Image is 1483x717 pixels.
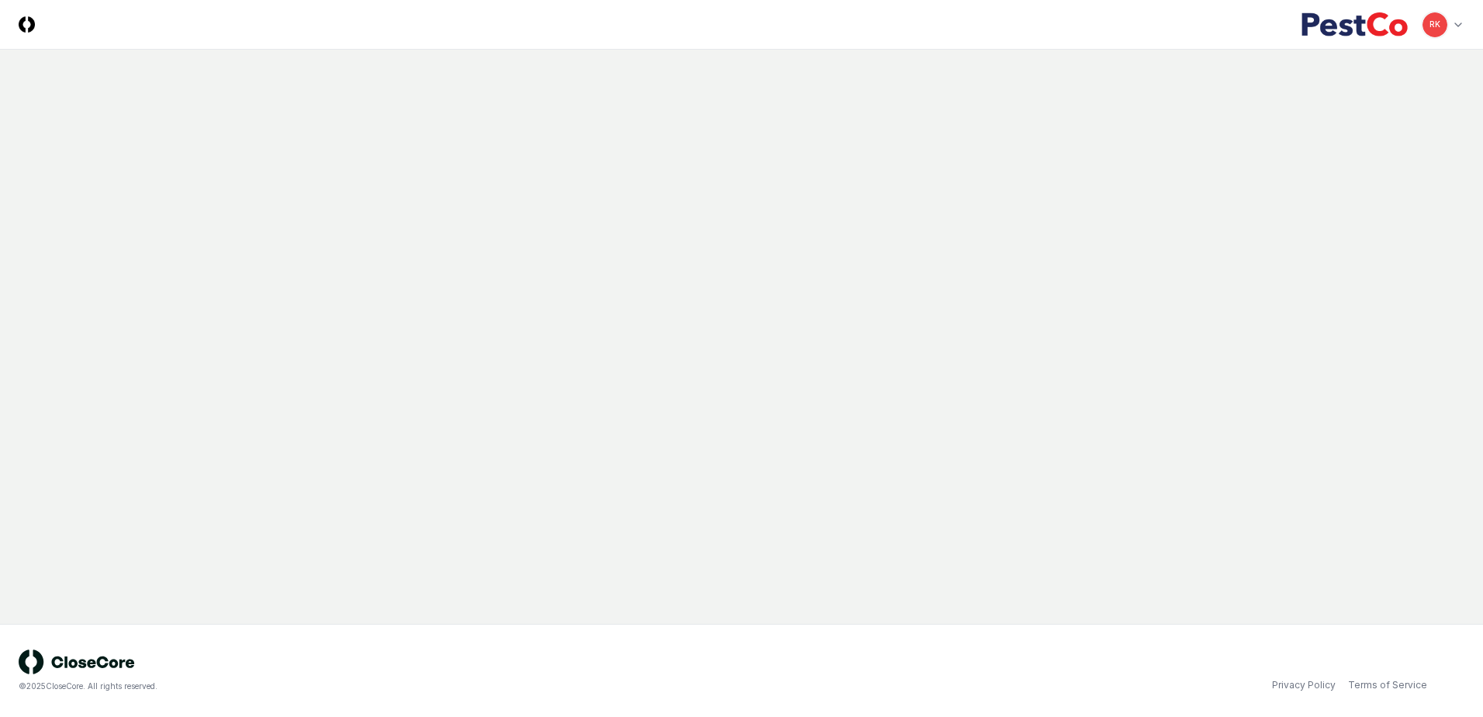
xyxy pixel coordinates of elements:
[19,681,741,692] div: © 2025 CloseCore. All rights reserved.
[19,649,135,674] img: logo
[1301,12,1409,37] img: PestCo logo
[1421,11,1449,39] button: RK
[1348,678,1427,692] a: Terms of Service
[1429,19,1440,30] span: RK
[19,16,35,33] img: Logo
[1272,678,1336,692] a: Privacy Policy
